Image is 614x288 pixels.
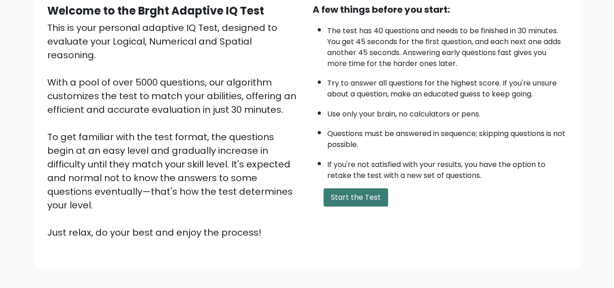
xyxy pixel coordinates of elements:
li: The test has 40 questions and needs to be finished in 30 minutes. You get 45 seconds for the firs... [327,21,567,69]
div: A few things before you start: [313,3,567,16]
li: Try to answer all questions for the highest score. If you're unsure about a question, make an edu... [327,73,567,100]
b: Welcome to the Brght Adaptive IQ Test [47,3,264,18]
li: Questions must be answered in sequence; skipping questions is not possible. [327,124,567,150]
li: If you're not satisfied with your results, you have the option to retake the test with a new set ... [327,155,567,181]
li: Use only your brain, no calculators or pens. [327,104,567,120]
button: Start the Test [324,188,388,207]
div: This is your personal adaptive IQ Test, designed to evaluate your Logical, Numerical and Spatial ... [47,21,302,239]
